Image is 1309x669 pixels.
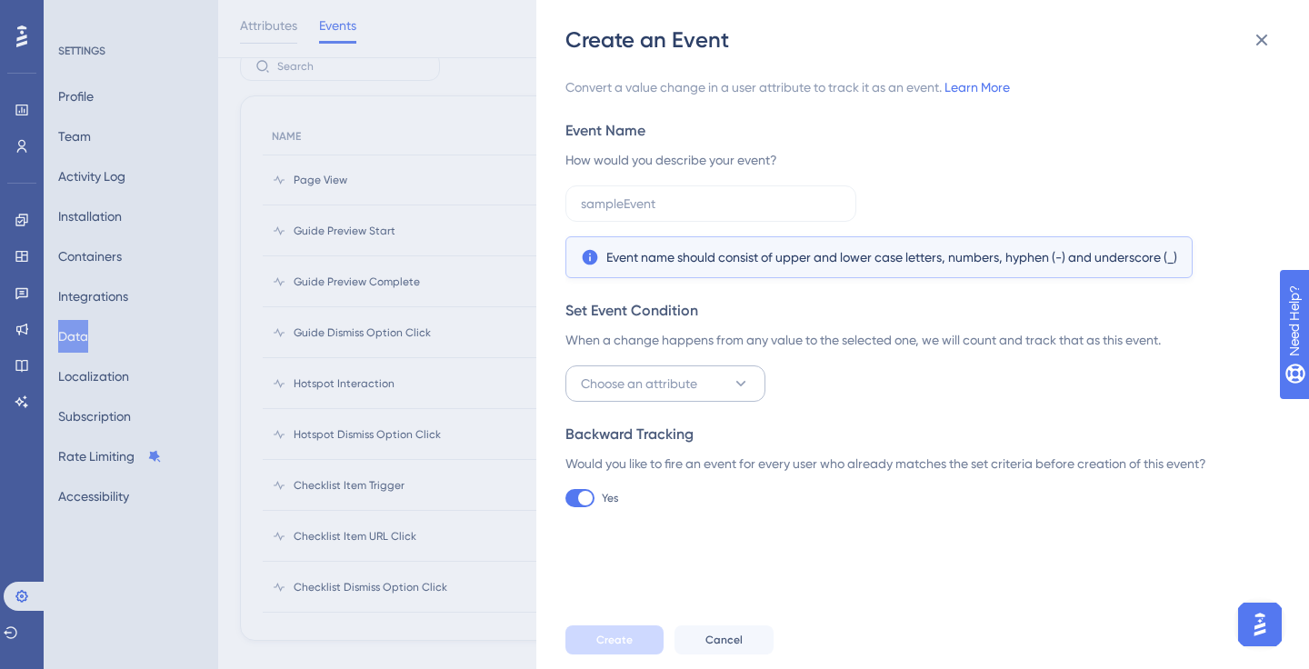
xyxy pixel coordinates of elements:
button: Choose an attribute [565,365,765,402]
button: Cancel [674,625,774,654]
iframe: UserGuiding AI Assistant Launcher [1233,597,1287,652]
div: Set Event Condition [565,300,1269,322]
button: Create [565,625,664,654]
div: When a change happens from any value to the selected one, we will count and track that as this ev... [565,329,1269,351]
div: Event Name [565,120,1269,142]
span: Convert a value change in a user attribute to track it as an event. [565,76,1269,98]
span: Event name should consist of upper and lower case letters, numbers, hyphen (-) and underscore (_) [606,246,1177,268]
span: Yes [602,491,618,505]
div: How would you describe your event? [565,149,1269,171]
span: Choose an attribute [581,373,697,394]
div: Would you like to fire an event for every user who already matches the set criteria before creati... [565,453,1269,474]
span: Create [596,633,633,647]
span: Cancel [705,633,743,647]
a: Learn More [944,80,1010,95]
span: Need Help? [43,5,114,26]
div: Backward Tracking [565,424,1269,445]
input: sampleEvent [581,194,841,214]
div: Create an Event [565,25,1284,55]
